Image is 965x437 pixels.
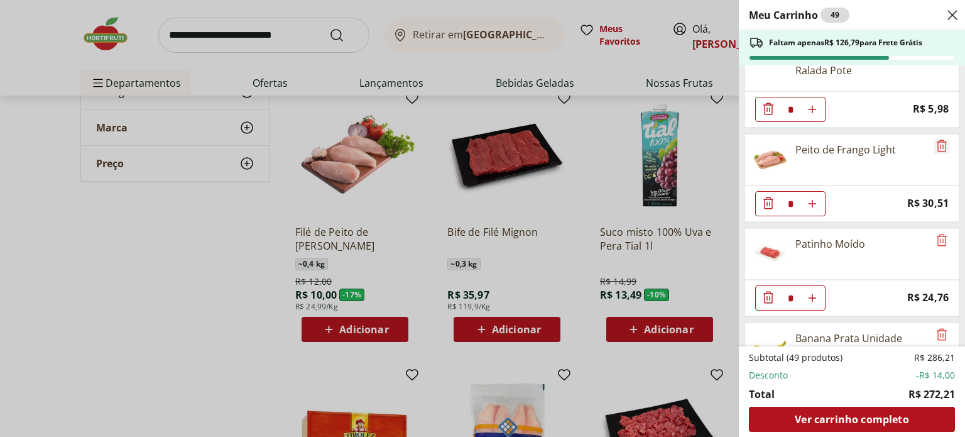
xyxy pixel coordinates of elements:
[749,351,842,364] span: Subtotal (49 produtos)
[934,328,949,343] button: Remove
[749,387,775,402] span: Total
[749,407,955,432] a: Ver carrinho completo
[800,285,825,311] button: Aumentar Quantidade
[753,48,788,83] img: Principal
[749,8,849,23] h2: Meu Carrinho
[781,286,800,310] input: Quantidade Atual
[914,351,955,364] span: R$ 286,21
[753,236,788,272] img: Patinho Moído
[908,387,955,402] span: R$ 272,21
[800,97,825,122] button: Aumentar Quantidade
[795,142,896,157] div: Peito de Frango Light
[934,139,949,154] button: Remove
[821,8,849,23] div: 49
[800,191,825,216] button: Aumentar Quantidade
[795,414,908,424] span: Ver carrinho completo
[756,97,781,122] button: Diminuir Quantidade
[781,97,800,121] input: Quantidade Atual
[934,233,949,248] button: Remove
[795,331,902,346] div: Banana Prata Unidade
[756,285,781,311] button: Diminuir Quantidade
[916,369,955,382] span: -R$ 14,00
[769,38,922,48] span: Faltam apenas R$ 126,79 para Frete Grátis
[913,101,949,118] span: R$ 5,98
[907,289,949,306] span: R$ 24,76
[795,236,865,252] div: Patinho Moído
[781,192,800,216] input: Quantidade Atual
[753,142,788,177] img: Peito de Frango Light
[756,191,781,216] button: Diminuir Quantidade
[753,331,788,366] img: Banana Prata Unidade
[749,369,788,382] span: Desconto
[907,195,949,212] span: R$ 30,51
